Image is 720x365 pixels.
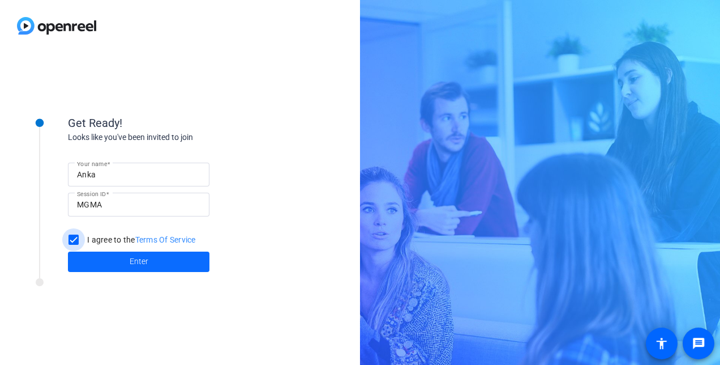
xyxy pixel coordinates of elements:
a: Terms Of Service [135,235,196,244]
mat-icon: accessibility [655,337,668,350]
mat-label: Your name [77,160,107,167]
span: Enter [130,256,148,268]
mat-icon: message [692,337,705,350]
label: I agree to the [85,234,196,245]
mat-label: Session ID [77,190,106,197]
button: Enter [68,252,209,272]
div: Get Ready! [68,114,294,131]
div: Looks like you've been invited to join [68,131,294,143]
